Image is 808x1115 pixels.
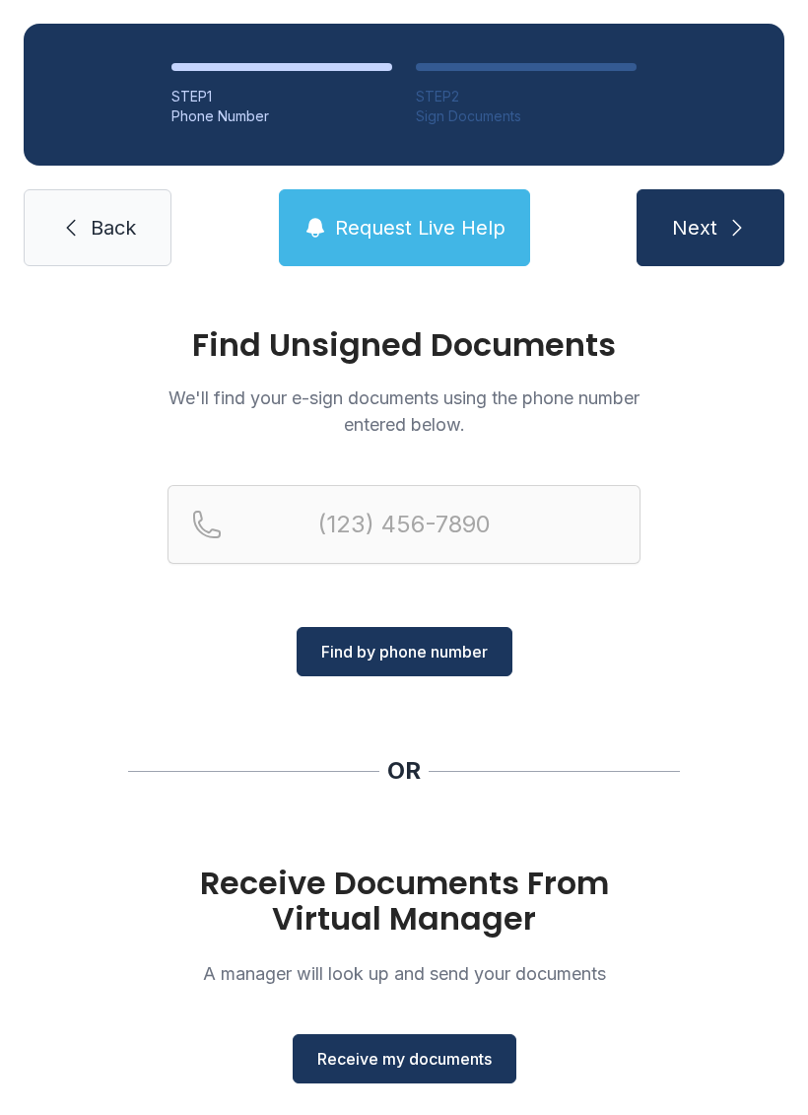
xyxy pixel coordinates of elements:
[91,214,136,242] span: Back
[168,485,640,564] input: Reservation phone number
[168,960,640,987] p: A manager will look up and send your documents
[416,87,637,106] div: STEP 2
[171,106,392,126] div: Phone Number
[335,214,505,242] span: Request Live Help
[416,106,637,126] div: Sign Documents
[171,87,392,106] div: STEP 1
[168,384,640,438] p: We'll find your e-sign documents using the phone number entered below.
[321,640,488,663] span: Find by phone number
[168,329,640,361] h1: Find Unsigned Documents
[387,755,421,787] div: OR
[672,214,717,242] span: Next
[168,866,640,937] h1: Receive Documents From Virtual Manager
[317,1047,492,1071] span: Receive my documents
